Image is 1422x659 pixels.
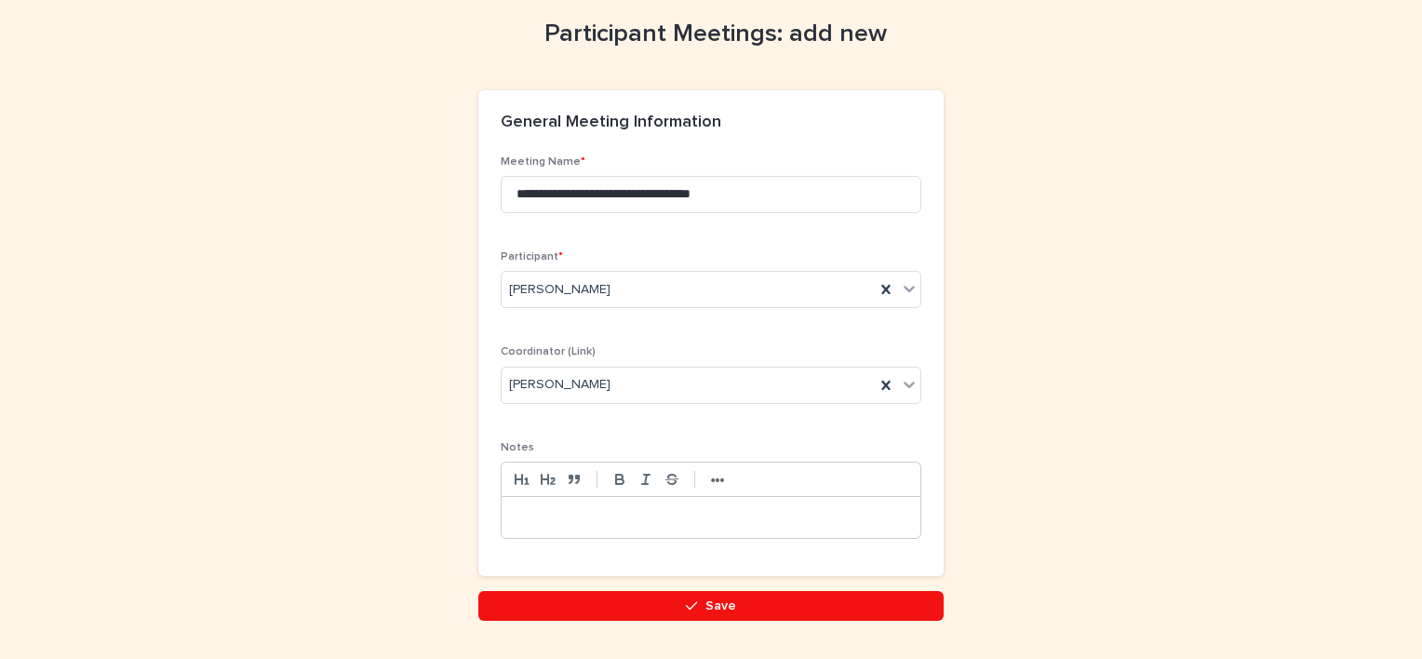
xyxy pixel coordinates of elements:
[478,20,944,49] h1: Participant Meetings: add new
[509,280,610,300] span: [PERSON_NAME]
[501,156,585,168] span: Meeting Name
[501,346,596,357] span: Coordinator (Link)
[501,113,721,133] h2: General Meeting Information
[711,473,725,488] strong: •••
[704,468,731,491] button: •••
[705,599,736,612] span: Save
[501,442,534,453] span: Notes
[509,375,610,395] span: [PERSON_NAME]
[478,591,944,621] button: Save
[501,251,563,262] span: Participant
